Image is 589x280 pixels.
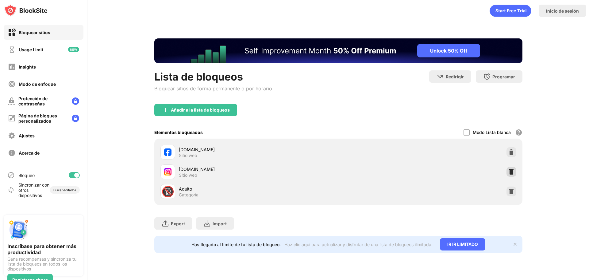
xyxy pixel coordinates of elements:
img: focus-off.svg [8,80,16,88]
img: favicons [164,168,171,175]
div: Modo de enfoque [19,81,56,87]
div: Sitio web [179,172,197,178]
img: insights-off.svg [8,63,16,71]
div: IR IR LIMITADO [440,238,485,250]
img: time-usage-off.svg [8,46,16,53]
div: Modo Lista blanca [473,130,511,135]
img: x-button.svg [513,242,518,247]
div: Adulto [179,186,338,192]
img: favicons [164,148,171,156]
div: Inicio de sesión [546,8,579,14]
div: Export [171,221,185,226]
div: Acerca de [19,150,40,156]
div: [DOMAIN_NAME] [179,146,338,153]
img: block-on.svg [8,29,16,36]
div: Bloquear sitios [19,30,50,35]
div: Ajustes [19,133,35,138]
img: lock-menu.svg [72,97,79,105]
img: about-off.svg [8,149,16,157]
img: logo-blocksite.svg [4,4,48,17]
div: Sincronizar con otros dispositivos [18,182,50,198]
div: Sitio web [179,153,197,158]
img: settings-off.svg [8,132,16,140]
div: Inscríbase para obtener más productividad [7,243,80,255]
div: Insights [19,64,36,69]
img: push-signup.svg [7,219,29,241]
iframe: Banner [154,38,522,63]
img: lock-menu.svg [72,115,79,122]
div: Gana recompensas y sincroniza tu lista de bloqueos en todos los dispositivos [7,257,80,271]
div: Haz clic aquí para actualizar y disfrutar de una lista de bloqueos ilimitada. [284,242,433,247]
div: animation [490,5,531,17]
img: password-protection-off.svg [8,97,15,105]
div: Usage Limit [19,47,43,52]
div: [DOMAIN_NAME] [179,166,338,172]
img: customize-block-page-off.svg [8,115,15,122]
div: Redirigir [446,74,464,79]
div: Lista de bloqueos [154,70,272,83]
div: Añadir a la lista de bloqueos [171,108,230,112]
div: Import [213,221,227,226]
div: Bloqueo [18,173,35,178]
div: 🔞 [161,185,174,198]
div: Elementos bloqueados [154,130,203,135]
div: Bloquear sitios de forma permanente o por horario [154,85,272,92]
div: Has llegado al límite de tu lista de bloqueo. [191,242,281,247]
img: sync-icon.svg [7,186,15,194]
div: Página de bloques personalizados [18,113,67,124]
div: Categoría [179,192,198,198]
div: Discapacitados [53,188,76,192]
div: Programar [492,74,515,79]
img: new-icon.svg [68,47,79,52]
div: Protección de contraseñas [18,96,67,106]
img: blocking-icon.svg [7,172,15,179]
